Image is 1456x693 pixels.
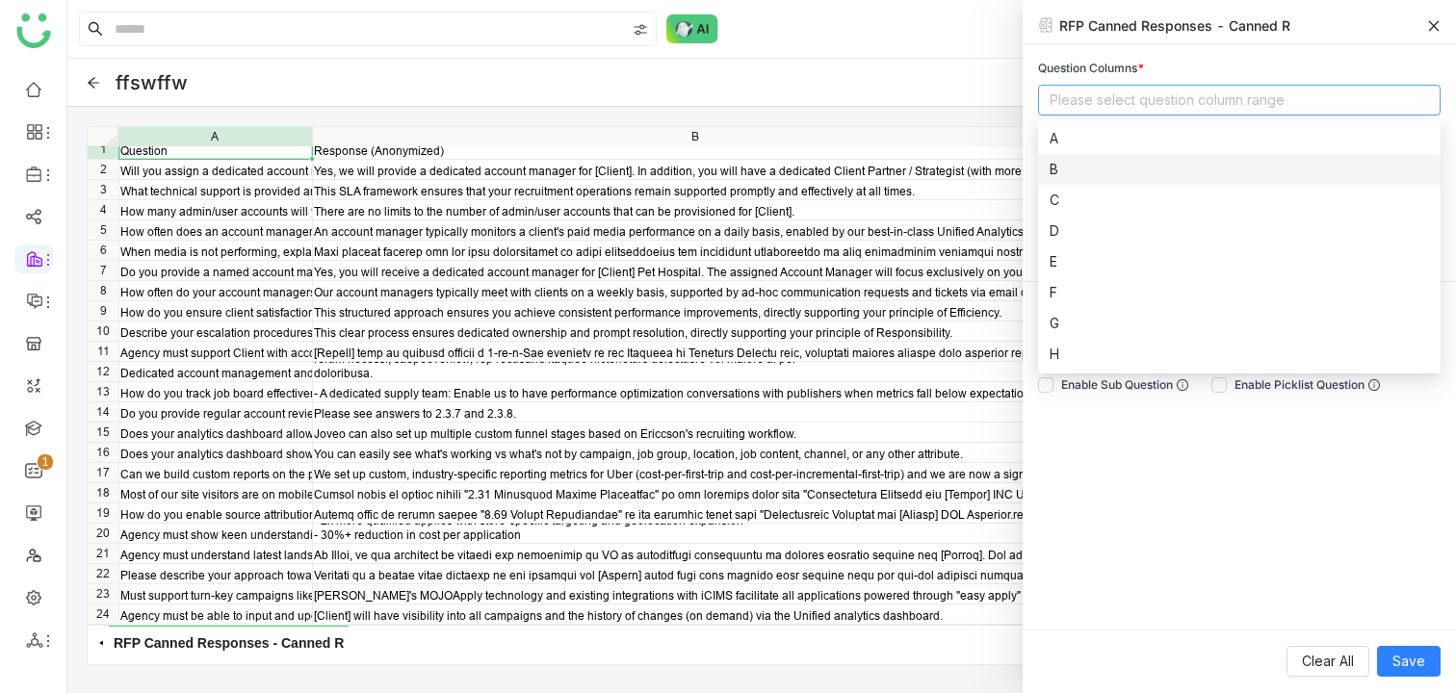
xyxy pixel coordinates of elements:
img: search-type.svg [633,22,648,38]
span: Save [1392,651,1425,672]
div: F [1050,282,1429,303]
span: Clear All [1302,651,1354,672]
div: B [1050,159,1429,180]
div: ffswffw [116,71,188,94]
span: RFP Canned Responses - Canned R [109,626,349,659]
button: Clear All [1287,646,1369,677]
img: excel.svg [1038,17,1053,33]
nz-option-item: E [1038,246,1441,277]
div: G [1050,313,1429,334]
p: 1 [41,452,49,472]
div: Question Columns [1038,60,1441,77]
nz-option-item: C [1038,185,1441,216]
nz-option-item: G [1038,308,1441,339]
div: D [1050,220,1429,242]
img: logo [16,13,51,48]
button: Save [1377,646,1441,677]
div: H [1050,344,1429,365]
nz-option-item: D [1038,216,1441,246]
div: RFP Canned Responses - Canned R [1059,15,1290,36]
nz-option-item: B [1038,154,1441,185]
nz-badge-sup: 1 [38,454,53,470]
div: C [1050,190,1429,211]
nz-option-item: A [1038,123,1441,154]
nz-option-item: H [1038,339,1441,370]
span: Enable Picklist Question [1227,376,1388,394]
img: ask-buddy-normal.svg [666,14,718,43]
span: Enable Sub Question [1053,376,1196,394]
nz-option-item: F [1038,277,1441,308]
div: A [1050,128,1429,149]
div: E [1050,251,1429,272]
